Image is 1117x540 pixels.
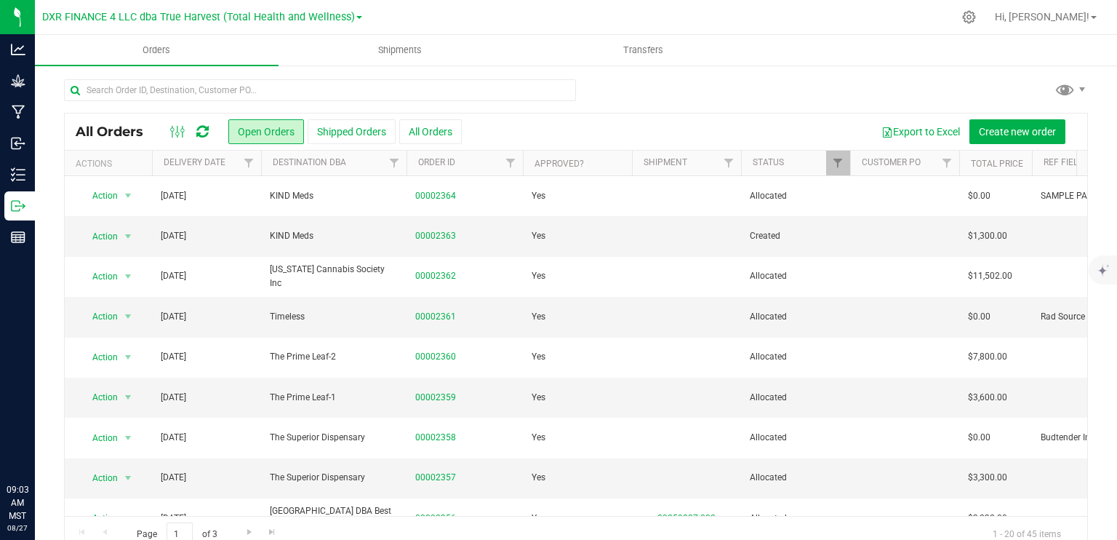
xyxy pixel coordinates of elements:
[383,151,407,175] a: Filter
[532,350,545,364] span: Yes
[119,306,137,327] span: select
[753,157,784,167] a: Status
[42,11,355,23] span: DXR FINANCE 4 LLC dba True Harvest (Total Health and Wellness)
[862,157,921,167] a: Customer PO
[161,391,186,405] span: [DATE]
[968,350,1007,364] span: $7,800.00
[270,504,398,532] span: [GEOGRAPHIC_DATA] DBA Best Dispensary MESA
[273,157,346,167] a: Destination DBA
[79,387,119,408] span: Action
[228,119,304,144] button: Open Orders
[750,189,841,203] span: Allocated
[270,229,398,243] span: KIND Meds
[532,391,545,405] span: Yes
[968,269,1012,283] span: $11,502.00
[532,269,545,283] span: Yes
[415,229,456,243] a: 00002363
[11,199,25,213] inline-svg: Outbound
[119,347,137,368] span: select
[750,350,841,364] span: Allocated
[532,229,545,243] span: Yes
[119,428,137,448] span: select
[237,151,261,175] a: Filter
[415,189,456,203] a: 00002364
[79,266,119,287] span: Action
[161,431,186,445] span: [DATE]
[79,306,119,327] span: Action
[119,226,137,247] span: select
[11,42,25,57] inline-svg: Analytics
[164,157,225,167] a: Delivery Date
[76,124,158,140] span: All Orders
[270,310,398,324] span: Timeless
[604,44,683,57] span: Transfers
[532,512,545,525] span: Yes
[79,428,119,448] span: Action
[11,230,25,245] inline-svg: Reports
[270,189,398,203] span: KIND Meds
[522,35,766,65] a: Transfers
[750,310,841,324] span: Allocated
[750,269,841,283] span: Allocated
[7,483,28,523] p: 09:03 AM MST
[750,391,841,405] span: Allocated
[399,119,462,144] button: All Orders
[64,79,576,101] input: Search Order ID, Destination, Customer PO...
[119,468,137,488] span: select
[359,44,441,57] span: Shipments
[79,186,119,206] span: Action
[499,151,523,175] a: Filter
[279,35,522,65] a: Shipments
[308,119,396,144] button: Shipped Orders
[11,105,25,119] inline-svg: Manufacturing
[1041,310,1113,324] span: Rad Source Return
[968,229,1007,243] span: $1,300.00
[968,310,990,324] span: $0.00
[79,468,119,488] span: Action
[1044,157,1091,167] a: Ref Field 1
[161,471,186,485] span: [DATE]
[415,269,456,283] a: 00002362
[43,421,60,439] iframe: Resource center unread badge
[76,159,146,169] div: Actions
[418,157,455,167] a: Order ID
[535,159,584,169] a: Approved?
[415,310,456,324] a: 00002361
[935,151,959,175] a: Filter
[532,471,545,485] span: Yes
[969,119,1065,144] button: Create new order
[995,11,1089,23] span: Hi, [PERSON_NAME]!
[123,44,190,57] span: Orders
[161,189,186,203] span: [DATE]
[750,471,841,485] span: Allocated
[415,512,456,525] a: 00002356
[270,431,398,445] span: The Superior Dispensary
[750,229,841,243] span: Created
[79,347,119,368] span: Action
[872,119,969,144] button: Export to Excel
[35,35,279,65] a: Orders
[79,508,119,528] span: Action
[15,424,58,467] iframe: Resource center
[161,229,186,243] span: [DATE]
[161,310,186,324] span: [DATE]
[119,508,137,528] span: select
[7,523,28,533] p: 08/27
[270,350,398,364] span: The Prime Leaf-2
[657,513,716,523] a: 20250827-002
[415,350,456,364] a: 00002360
[717,151,741,175] a: Filter
[119,266,137,287] span: select
[644,157,687,167] a: Shipment
[11,167,25,182] inline-svg: Inventory
[532,310,545,324] span: Yes
[161,512,186,525] span: [DATE]
[415,391,456,405] a: 00002359
[960,10,978,24] div: Manage settings
[968,512,1007,525] span: $3,232.00
[979,126,1056,138] span: Create new order
[1041,189,1099,203] span: SAMPLE PACK
[532,431,545,445] span: Yes
[270,263,398,290] span: [US_STATE] Cannabis Society Inc
[750,512,841,525] span: Allocated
